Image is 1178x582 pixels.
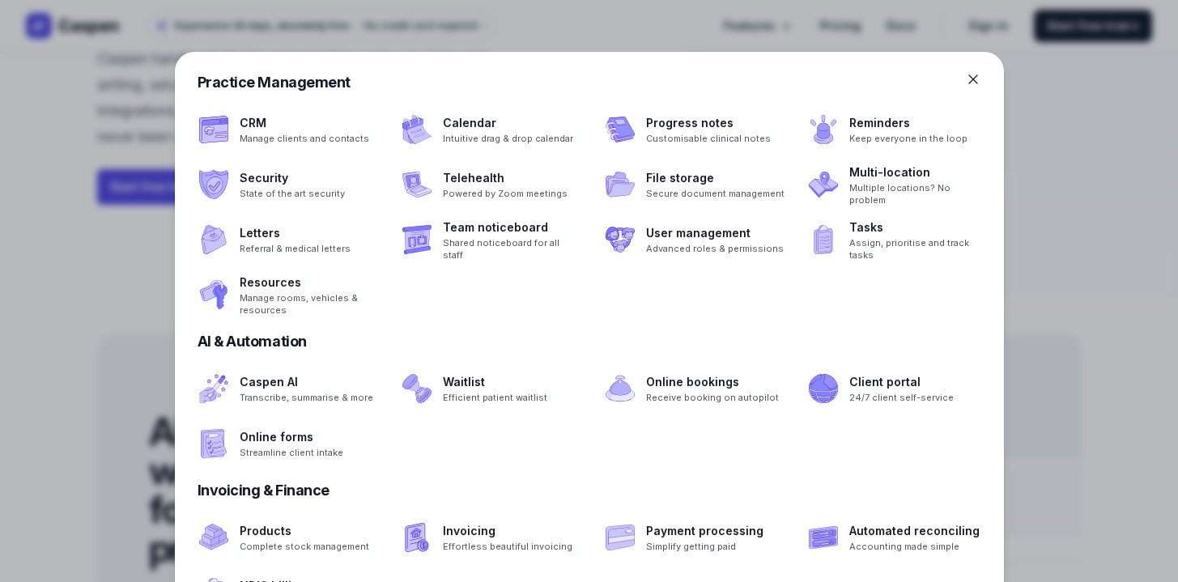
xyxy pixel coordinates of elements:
a: File storage [646,168,785,188]
a: Telehealth [443,168,568,188]
a: Resources [240,273,378,292]
a: Payment processing [646,521,763,541]
a: Tasks [849,218,988,237]
a: Letters [240,223,351,243]
div: Invoicing & Finance [198,479,981,502]
a: Caspen AI [240,372,373,392]
a: User management [646,223,784,243]
a: Calendar [443,113,573,133]
a: Reminders [849,113,967,133]
a: Team noticeboard [443,218,581,237]
div: AI & Automation [198,330,981,353]
a: CRM [240,113,369,133]
a: Invoicing [443,521,572,541]
a: Online bookings [646,372,779,392]
a: Products [240,521,369,541]
a: Client portal [849,372,954,392]
a: Online forms [240,427,343,447]
a: Progress notes [646,113,771,133]
a: Waitlist [443,372,547,392]
div: Practice Management [198,71,981,94]
a: Multi-location [849,163,988,182]
a: Security [240,168,345,188]
a: Automated reconciling [849,521,980,541]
